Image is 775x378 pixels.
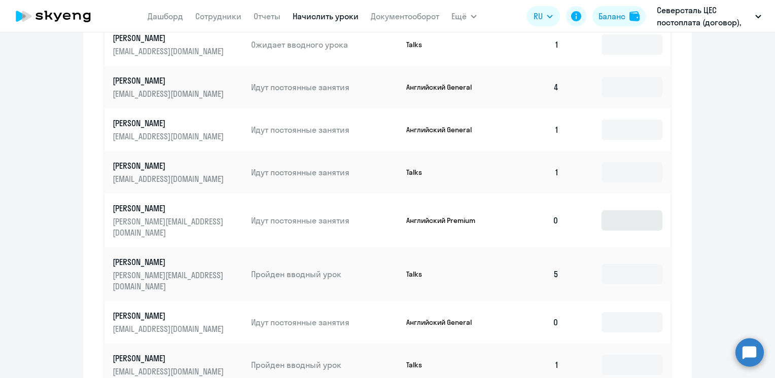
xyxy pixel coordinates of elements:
a: [PERSON_NAME][EMAIL_ADDRESS][DOMAIN_NAME] [113,118,243,142]
p: Пройден вводный урок [251,359,398,370]
p: Английский General [406,318,482,327]
td: 1 [496,108,567,151]
button: Балансbalance [592,6,646,26]
p: Идут постоянные занятия [251,124,398,135]
a: Сотрудники [195,11,241,21]
p: Talks [406,360,482,369]
p: [PERSON_NAME] [113,75,226,86]
p: Английский General [406,83,482,92]
a: [PERSON_NAME][EMAIL_ADDRESS][DOMAIN_NAME] [113,75,243,99]
p: [EMAIL_ADDRESS][DOMAIN_NAME] [113,366,226,377]
p: Английский Premium [406,216,482,225]
p: [PERSON_NAME] [113,353,226,364]
p: [PERSON_NAME] [113,203,226,214]
p: [EMAIL_ADDRESS][DOMAIN_NAME] [113,173,226,184]
a: [PERSON_NAME][PERSON_NAME][EMAIL_ADDRESS][DOMAIN_NAME] [113,203,243,238]
p: [PERSON_NAME] [113,32,226,44]
a: Документооборот [371,11,439,21]
span: Ещё [451,10,467,22]
td: 0 [496,301,567,344]
a: [PERSON_NAME][EMAIL_ADDRESS][DOMAIN_NAME] [113,160,243,184]
td: 1 [496,151,567,194]
td: 1 [496,23,567,66]
p: [EMAIL_ADDRESS][DOMAIN_NAME] [113,88,226,99]
button: Северсталь ЦЕС постоплата (договор), СЕВЕРСТАЛЬ-ЦЕНТР ЕДИНОГО СЕРВИСА, ООО [652,4,766,28]
p: [EMAIL_ADDRESS][DOMAIN_NAME] [113,131,226,142]
p: [PERSON_NAME][EMAIL_ADDRESS][DOMAIN_NAME] [113,270,226,292]
p: [PERSON_NAME] [113,160,226,171]
a: [PERSON_NAME][EMAIL_ADDRESS][DOMAIN_NAME] [113,310,243,334]
a: [PERSON_NAME][PERSON_NAME][EMAIL_ADDRESS][DOMAIN_NAME] [113,256,243,292]
button: RU [526,6,560,26]
td: 5 [496,247,567,301]
a: [PERSON_NAME][EMAIL_ADDRESS][DOMAIN_NAME] [113,32,243,57]
p: Пройден вводный урок [251,269,398,280]
p: Ожидает вводного урока [251,39,398,50]
p: Северсталь ЦЕС постоплата (договор), СЕВЕРСТАЛЬ-ЦЕНТР ЕДИНОГО СЕРВИСА, ООО [657,4,751,28]
button: Ещё [451,6,477,26]
td: 4 [496,66,567,108]
p: Идут постоянные занятия [251,317,398,328]
a: Дашборд [148,11,183,21]
p: [PERSON_NAME] [113,310,226,321]
p: [EMAIL_ADDRESS][DOMAIN_NAME] [113,46,226,57]
p: Talks [406,40,482,49]
a: Отчеты [254,11,280,21]
p: Talks [406,270,482,279]
p: Английский General [406,125,482,134]
p: [PERSON_NAME][EMAIL_ADDRESS][DOMAIN_NAME] [113,216,226,238]
p: Идут постоянные занятия [251,167,398,178]
p: Идут постоянные занятия [251,215,398,226]
a: Начислить уроки [293,11,359,21]
p: Идут постоянные занятия [251,82,398,93]
img: balance [629,11,640,21]
p: Talks [406,168,482,177]
div: Баланс [598,10,625,22]
p: [PERSON_NAME] [113,118,226,129]
span: RU [534,10,543,22]
td: 0 [496,194,567,247]
p: [EMAIL_ADDRESS][DOMAIN_NAME] [113,323,226,334]
a: [PERSON_NAME][EMAIL_ADDRESS][DOMAIN_NAME] [113,353,243,377]
p: [PERSON_NAME] [113,256,226,268]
